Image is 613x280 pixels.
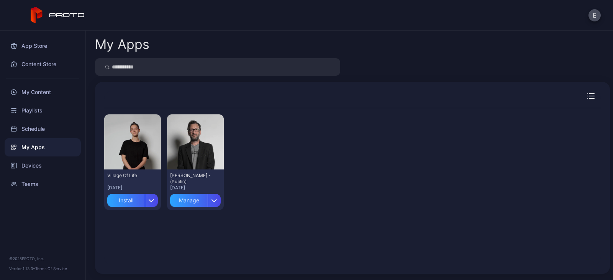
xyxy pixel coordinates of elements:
div: Manage [170,194,208,207]
span: Version 1.13.0 • [9,266,35,271]
a: Teams [5,175,81,193]
div: [DATE] [107,185,158,191]
a: My Apps [5,138,81,156]
div: © 2025 PROTO, Inc. [9,256,76,262]
a: App Store [5,37,81,55]
div: [DATE] [170,185,221,191]
div: My Apps [95,38,149,51]
a: Content Store [5,55,81,73]
button: Install [107,191,158,207]
div: Village Of Life [107,173,149,179]
button: E [588,9,601,21]
a: Devices [5,156,81,175]
div: Install [107,194,145,207]
div: David N Persona - (Public) [170,173,212,185]
a: My Content [5,83,81,101]
a: Playlists [5,101,81,120]
button: Manage [170,191,221,207]
a: Schedule [5,120,81,138]
a: Terms Of Service [35,266,67,271]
